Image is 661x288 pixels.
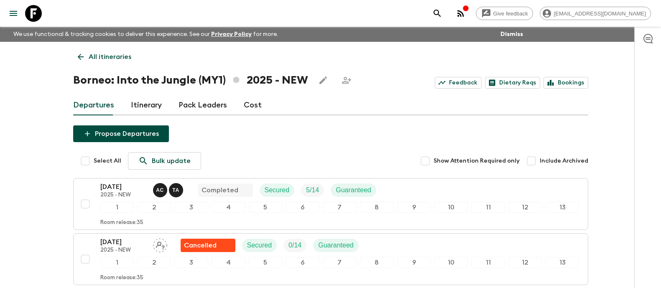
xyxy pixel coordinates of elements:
div: Flash Pack cancellation [181,239,235,252]
p: Secured [247,240,272,250]
a: Departures [73,95,114,115]
div: 10 [434,202,468,213]
a: Bulk update [128,152,201,170]
p: 2025 - NEW [100,192,146,199]
button: [DATE]2025 - NEWAssign pack leaderFlash Pack cancellationSecuredTrip FillGuaranteed12345678910111... [73,233,588,285]
span: Share this itinerary [338,72,355,89]
div: 2 [137,257,171,268]
span: Alvin Chin Chun Wei, Tiyon Anak Juna [153,186,185,192]
p: Cancelled [184,240,217,250]
div: 6 [286,202,319,213]
span: Show Attention Required only [434,157,520,165]
a: Pack Leaders [179,95,227,115]
a: All itineraries [73,48,136,65]
button: Edit this itinerary [315,72,332,89]
div: 8 [360,202,394,213]
div: 4 [212,257,245,268]
p: All itineraries [89,52,131,62]
p: 0 / 14 [288,240,301,250]
div: 5 [249,202,283,213]
div: 3 [174,202,208,213]
div: Trip Fill [283,239,306,252]
p: Guaranteed [318,240,354,250]
div: 8 [360,257,394,268]
span: Assign pack leader [153,241,167,247]
button: [DATE]2025 - NEWAlvin Chin Chun Wei, Tiyon Anak JunaCompletedSecuredTrip FillGuaranteed1234567891... [73,178,588,230]
a: Cost [244,95,262,115]
div: 1 [100,257,134,268]
div: 7 [323,257,357,268]
div: 6 [286,257,319,268]
p: Guaranteed [336,185,371,195]
div: 3 [174,257,208,268]
div: 11 [471,257,505,268]
span: Give feedback [489,10,533,17]
p: Completed [202,185,238,195]
div: 5 [249,257,283,268]
div: Secured [260,184,295,197]
a: Feedback [435,77,482,89]
p: [DATE] [100,237,146,247]
div: 2 [137,202,171,213]
a: Privacy Policy [211,31,252,37]
a: Bookings [544,77,588,89]
div: Trip Fill [301,184,324,197]
p: [DATE] [100,182,146,192]
span: [EMAIL_ADDRESS][DOMAIN_NAME] [549,10,651,17]
div: [EMAIL_ADDRESS][DOMAIN_NAME] [540,7,651,20]
button: search adventures [429,5,446,22]
p: Room release: 35 [100,219,143,226]
p: 5 / 14 [306,185,319,195]
div: 13 [546,257,579,268]
div: 1 [100,202,134,213]
div: 4 [212,202,245,213]
div: 11 [471,202,505,213]
button: Dismiss [498,28,525,40]
h1: Borneo: Into the Jungle (MY1) 2025 - NEW [73,72,308,89]
a: Give feedback [476,7,533,20]
p: We use functional & tracking cookies to deliver this experience. See our for more. [10,27,281,42]
p: Secured [265,185,290,195]
button: Propose Departures [73,125,169,142]
span: Include Archived [540,157,588,165]
p: 2025 - NEW [100,247,146,254]
div: 9 [397,257,431,268]
div: 12 [508,202,542,213]
a: Itinerary [131,95,162,115]
a: Dietary Reqs [485,77,540,89]
div: 10 [434,257,468,268]
p: Bulk update [152,156,191,166]
div: 13 [546,202,579,213]
button: menu [5,5,22,22]
div: 12 [508,257,542,268]
div: 9 [397,202,431,213]
p: Room release: 35 [100,275,143,281]
div: 7 [323,202,357,213]
span: Select All [94,157,121,165]
div: Secured [242,239,277,252]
